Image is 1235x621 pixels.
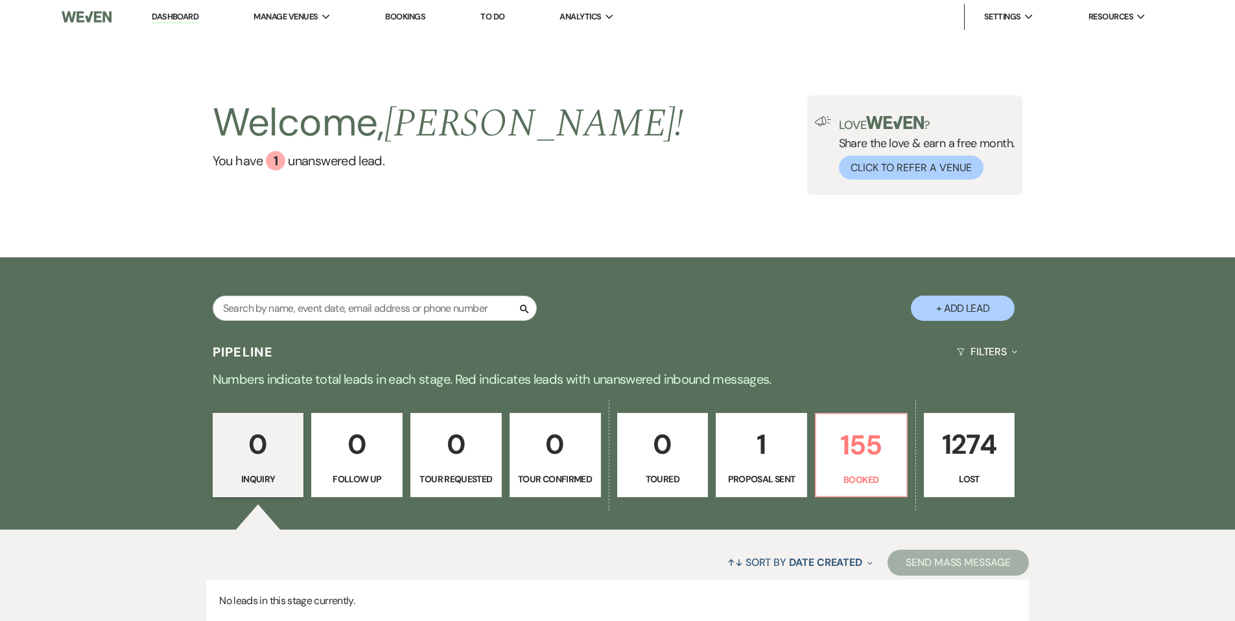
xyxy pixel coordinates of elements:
img: weven-logo-green.svg [866,116,924,129]
img: loud-speaker-illustration.svg [815,116,831,126]
p: Follow Up [320,472,394,486]
span: Date Created [789,556,862,569]
span: Resources [1088,10,1133,23]
span: ↑↓ [727,556,743,569]
button: + Add Lead [911,296,1015,321]
button: Send Mass Message [888,550,1029,576]
span: Manage Venues [253,10,318,23]
img: Weven Logo [62,3,111,30]
button: Sort By Date Created [722,545,878,580]
a: You have 1 unanswered lead. [213,151,684,170]
a: 0Toured [617,413,709,497]
a: 1Proposal Sent [716,413,807,497]
p: Booked [824,473,899,487]
a: Bookings [385,11,425,22]
p: Tour Confirmed [518,472,593,486]
button: Filters [952,334,1022,369]
p: Toured [626,472,700,486]
p: Inquiry [221,472,296,486]
a: To Do [480,11,504,22]
span: [PERSON_NAME] ! [384,94,684,154]
p: Proposal Sent [724,472,799,486]
span: Analytics [559,10,601,23]
input: Search by name, event date, email address or phone number [213,296,537,321]
p: Numbers indicate total leads in each stage. Red indicates leads with unanswered inbound messages. [151,369,1085,390]
p: 0 [320,423,394,466]
a: 0Tour Confirmed [510,413,601,497]
p: 155 [824,423,899,467]
div: Share the love & earn a free month. [831,116,1015,180]
p: Tour Requested [419,472,493,486]
p: 1274 [932,423,1007,466]
button: Click to Refer a Venue [839,156,983,180]
a: 0Inquiry [213,413,304,497]
p: 0 [518,423,593,466]
a: 0Tour Requested [410,413,502,497]
p: 0 [221,423,296,466]
h2: Welcome, [213,95,684,151]
a: 0Follow Up [311,413,403,497]
a: 1274Lost [924,413,1015,497]
p: 0 [626,423,700,466]
a: Dashboard [152,11,198,23]
p: Love ? [839,116,1015,131]
span: Settings [984,10,1021,23]
a: 155Booked [815,413,908,497]
div: 1 [266,151,285,170]
p: 1 [724,423,799,466]
h3: Pipeline [213,343,274,361]
p: Lost [932,472,1007,486]
p: 0 [419,423,493,466]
